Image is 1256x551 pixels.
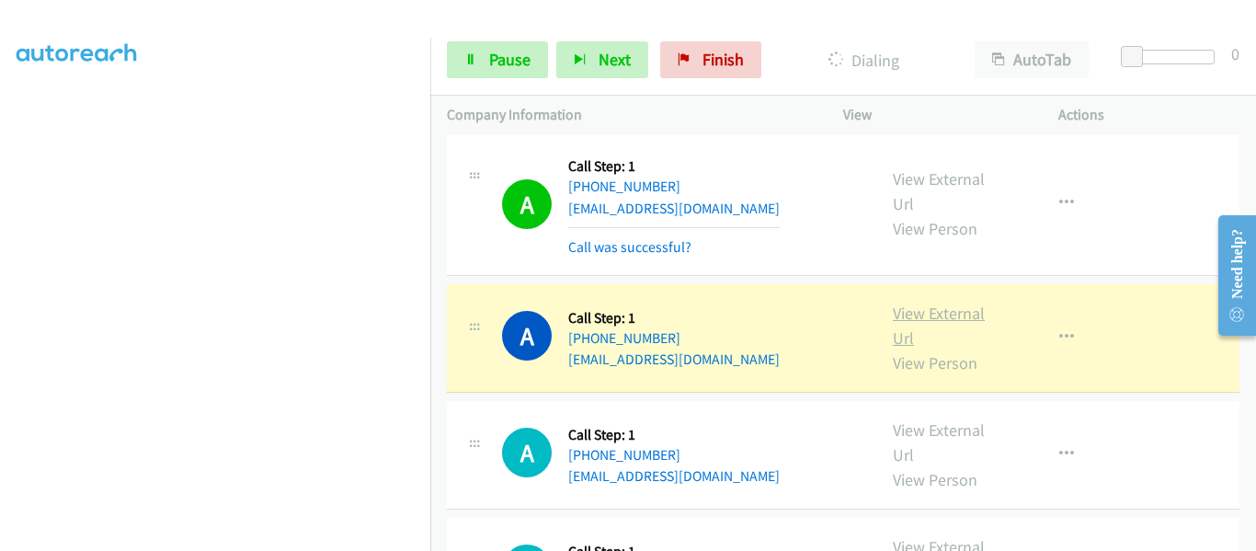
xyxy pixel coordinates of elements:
a: Finish [660,41,761,78]
h1: A [502,179,552,229]
button: AutoTab [975,41,1089,78]
a: View External Url [893,303,985,349]
p: Dialing [786,48,942,73]
a: [EMAIL_ADDRESS][DOMAIN_NAME] [568,467,780,485]
button: Next [556,41,648,78]
p: View [843,104,1025,126]
h5: Call Step: 1 [568,157,780,176]
a: View Person [893,469,977,490]
a: View External Url [893,419,985,465]
iframe: Resource Center [1203,202,1256,349]
h1: A [502,311,552,361]
a: [PHONE_NUMBER] [568,329,680,347]
p: Actions [1058,104,1240,126]
span: Next [599,49,631,70]
span: Pause [489,49,531,70]
a: View Person [893,352,977,373]
h5: Call Step: 1 [568,426,780,444]
span: Finish [702,49,744,70]
div: 0 [1231,41,1239,66]
h1: A [502,428,552,477]
a: [PHONE_NUMBER] [568,446,680,464]
a: Pause [447,41,548,78]
p: Company Information [447,104,810,126]
a: [EMAIL_ADDRESS][DOMAIN_NAME] [568,350,780,368]
a: Call was successful? [568,238,691,256]
a: [EMAIL_ADDRESS][DOMAIN_NAME] [568,200,780,217]
a: View External Url [893,168,985,214]
h5: Call Step: 1 [568,309,780,327]
div: The call is yet to be attempted [502,428,552,477]
a: View Person [893,218,977,239]
a: [PHONE_NUMBER] [568,178,680,195]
